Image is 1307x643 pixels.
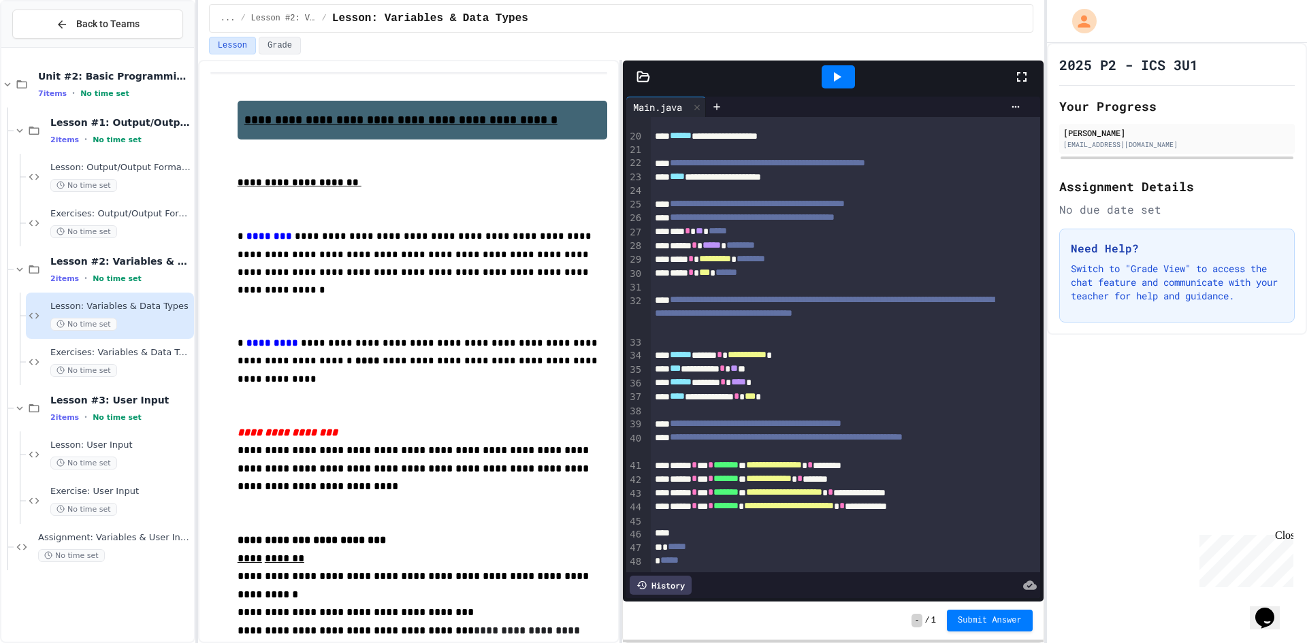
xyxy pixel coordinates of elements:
[50,413,79,422] span: 2 items
[1059,97,1295,116] h2: Your Progress
[958,615,1022,626] span: Submit Answer
[1071,262,1283,303] p: Switch to "Grade View" to access the chat feature and communicate with your teacher for help and ...
[322,13,327,24] span: /
[50,364,117,377] span: No time set
[84,412,87,423] span: •
[626,515,643,529] div: 45
[50,503,117,516] span: No time set
[50,440,191,451] span: Lesson: User Input
[626,281,643,295] div: 31
[38,89,67,98] span: 7 items
[38,70,191,82] span: Unit #2: Basic Programming Concepts
[50,274,79,283] span: 2 items
[626,198,643,212] div: 25
[80,89,129,98] span: No time set
[630,576,692,595] div: History
[93,413,142,422] span: No time set
[626,336,643,350] div: 33
[50,179,117,192] span: No time set
[84,134,87,145] span: •
[1063,139,1291,150] div: [EMAIL_ADDRESS][DOMAIN_NAME]
[626,97,706,117] div: Main.java
[50,318,117,331] span: No time set
[1063,127,1291,139] div: [PERSON_NAME]
[12,10,183,39] button: Back to Teams
[332,10,528,27] span: Lesson: Variables & Data Types
[1071,240,1283,257] h3: Need Help?
[626,171,643,184] div: 23
[626,501,643,514] div: 44
[38,532,191,544] span: Assignment: Variables & User Input Practice
[38,549,105,562] span: No time set
[626,349,643,363] div: 34
[626,240,643,253] div: 28
[626,405,643,418] div: 38
[1059,177,1295,196] h2: Assignment Details
[626,487,643,501] div: 43
[626,130,643,144] div: 20
[626,391,643,404] div: 37
[50,347,191,359] span: Exercises: Variables & Data Types
[5,5,94,86] div: Chat with us now!Close
[947,610,1033,631] button: Submit Answer
[911,614,922,627] span: -
[931,615,936,626] span: 1
[1059,55,1198,74] h1: 2025 P2 - ICS 3U1
[626,459,643,473] div: 41
[240,13,245,24] span: /
[259,37,301,54] button: Grade
[1194,529,1293,587] iframe: chat widget
[626,418,643,431] div: 39
[626,377,643,391] div: 36
[50,457,117,469] span: No time set
[1059,201,1295,218] div: No due date set
[1058,5,1100,37] div: My Account
[626,363,643,377] div: 35
[50,116,191,129] span: Lesson #1: Output/Output Formatting
[50,255,191,267] span: Lesson #2: Variables & Data Types
[84,273,87,284] span: •
[626,432,643,460] div: 40
[626,144,643,157] div: 21
[626,267,643,281] div: 30
[50,301,191,312] span: Lesson: Variables & Data Types
[50,208,191,220] span: Exercises: Output/Output Formatting
[221,13,236,24] span: ...
[626,253,643,267] div: 29
[50,135,79,144] span: 2 items
[50,394,191,406] span: Lesson #3: User Input
[626,212,643,225] div: 26
[76,17,140,31] span: Back to Teams
[251,13,317,24] span: Lesson #2: Variables & Data Types
[209,37,256,54] button: Lesson
[72,88,75,99] span: •
[626,555,643,569] div: 48
[1250,589,1293,629] iframe: chat widget
[50,225,117,238] span: No time set
[93,274,142,283] span: No time set
[50,486,191,497] span: Exercise: User Input
[626,474,643,487] div: 42
[925,615,930,626] span: /
[93,135,142,144] span: No time set
[626,295,643,336] div: 32
[626,100,689,114] div: Main.java
[626,184,643,198] div: 24
[626,156,643,170] div: 22
[626,542,643,555] div: 47
[626,528,643,542] div: 46
[50,162,191,174] span: Lesson: Output/Output Formatting
[626,226,643,240] div: 27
